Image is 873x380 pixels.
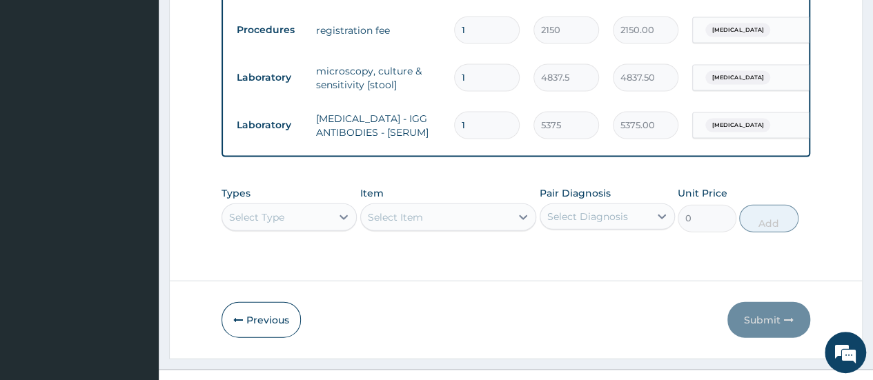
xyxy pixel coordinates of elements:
[72,77,232,95] div: Chat with us now
[26,69,56,103] img: d_794563401_company_1708531726252_794563401
[230,65,309,90] td: Laboratory
[739,205,798,232] button: Add
[727,302,810,338] button: Submit
[230,112,309,138] td: Laboratory
[547,210,628,223] div: Select Diagnosis
[7,242,263,290] textarea: Type your message and hit 'Enter'
[226,7,259,40] div: Minimize live chat window
[705,23,770,37] span: [MEDICAL_DATA]
[540,186,611,200] label: Pair Diagnosis
[360,186,384,200] label: Item
[309,57,447,99] td: microscopy, culture & sensitivity [stool]
[309,17,447,44] td: registration fee
[80,106,190,246] span: We're online!
[678,186,727,200] label: Unit Price
[705,71,770,85] span: [MEDICAL_DATA]
[309,105,447,146] td: [MEDICAL_DATA] - IGG ANTIBODIES - [SERUM]
[230,17,309,43] td: Procedures
[222,188,251,199] label: Types
[229,210,284,224] div: Select Type
[705,119,770,132] span: [MEDICAL_DATA]
[222,302,301,338] button: Previous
